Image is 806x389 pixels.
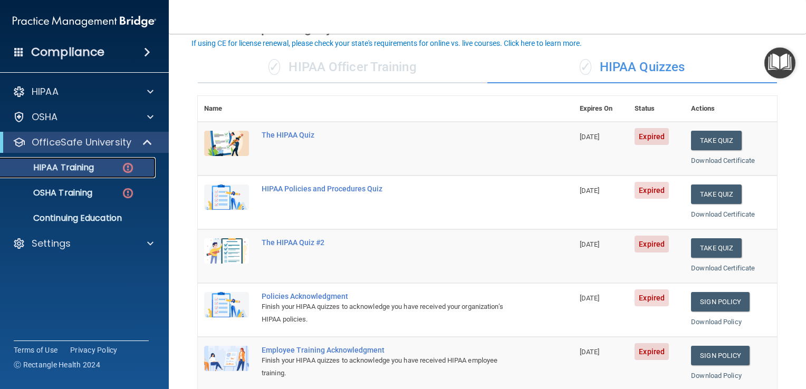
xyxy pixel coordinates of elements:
img: danger-circle.6113f641.png [121,187,135,200]
div: HIPAA Quizzes [487,52,777,83]
span: Ⓒ Rectangle Health 2024 [14,359,100,370]
div: Finish your HIPAA quizzes to acknowledge you have received your organization’s HIPAA policies. [262,300,521,326]
span: ✓ [580,59,591,75]
div: If using CE for license renewal, please check your state's requirements for online vs. live cours... [191,40,582,47]
th: Status [628,96,685,122]
span: Expired [635,128,669,145]
div: Finish your HIPAA quizzes to acknowledge you have received HIPAA employee training. [262,354,521,380]
img: PMB logo [13,11,156,32]
th: Name [198,96,255,122]
div: Employee Training Acknowledgment [262,346,521,354]
a: OSHA [13,111,153,123]
p: OSHA Training [7,188,92,198]
img: danger-circle.6113f641.png [121,161,135,174]
p: Continuing Education [7,213,151,223]
div: The HIPAA Quiz #2 [262,238,521,247]
a: Settings [13,237,153,250]
div: HIPAA Officer Training [198,52,487,83]
div: The HIPAA Quiz [262,131,521,139]
span: [DATE] [580,294,600,302]
span: ✓ [268,59,280,75]
iframe: Drift Widget Chat Controller [624,319,793,361]
a: Download Policy [691,372,742,380]
span: Expired [635,289,669,306]
span: [DATE] [580,133,600,141]
a: Sign Policy [691,292,750,312]
p: OfficeSafe University [32,136,131,149]
a: Download Certificate [691,210,755,218]
span: Expired [635,236,669,252]
span: [DATE] [580,348,600,356]
h4: Compliance [31,45,104,60]
a: Download Policy [691,318,742,326]
a: Terms of Use [14,345,57,355]
th: Actions [685,96,777,122]
button: Take Quiz [691,238,742,258]
div: HIPAA Policies and Procedures Quiz [262,184,521,193]
button: Take Quiz [691,131,742,150]
p: Settings [32,237,71,250]
a: OfficeSafe University [13,136,153,149]
th: Expires On [573,96,629,122]
button: Open Resource Center [764,47,795,79]
a: Download Certificate [691,157,755,164]
button: If using CE for license renewal, please check your state's requirements for online vs. live cours... [190,38,583,48]
a: Download Certificate [691,264,755,272]
a: Privacy Policy [70,345,118,355]
p: HIPAA Training [7,162,94,173]
div: Policies Acknowledgment [262,292,521,300]
a: HIPAA [13,85,153,98]
span: [DATE] [580,187,600,194]
span: [DATE] [580,240,600,248]
span: Expired [635,182,669,199]
p: OSHA [32,111,58,123]
button: Take Quiz [691,184,742,204]
p: HIPAA [32,85,59,98]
